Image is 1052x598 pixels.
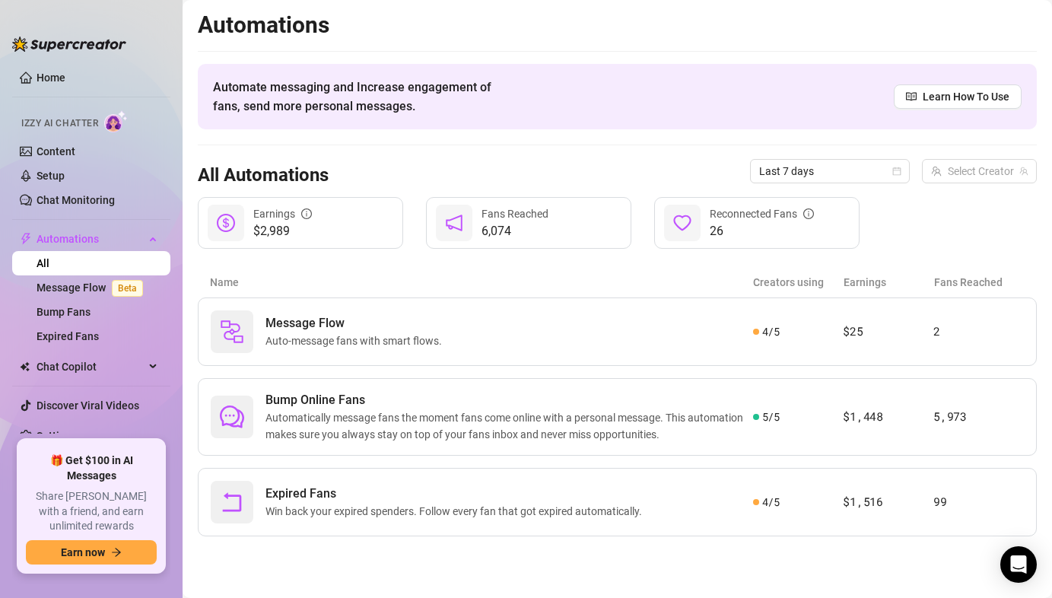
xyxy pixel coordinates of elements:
span: rollback [220,490,244,514]
span: Chat Copilot [37,355,145,379]
article: $25 [843,323,933,341]
span: notification [445,214,463,232]
a: Discover Viral Videos [37,399,139,412]
a: Content [37,145,75,157]
a: Expired Fans [37,330,99,342]
span: Automatically message fans the moment fans come online with a personal message. This automation m... [265,409,753,443]
img: svg%3e [220,320,244,344]
img: AI Chatter [104,110,128,132]
div: Reconnected Fans [710,205,814,222]
span: Expired Fans [265,485,648,503]
span: Bump Online Fans [265,391,753,409]
span: Win back your expired spenders. Follow every fan that got expired automatically. [265,503,648,520]
span: 6,074 [482,222,548,240]
span: Automations [37,227,145,251]
span: Beta [112,280,143,297]
h3: All Automations [198,164,329,188]
article: Earnings [844,274,934,291]
article: 99 [933,493,1024,511]
a: Message FlowBeta [37,282,149,294]
a: All [37,257,49,269]
span: Fans Reached [482,208,548,220]
span: read [906,91,917,102]
span: $2,989 [253,222,312,240]
h2: Automations [198,11,1037,40]
a: Bump Fans [37,306,91,318]
span: Message Flow [265,314,448,332]
span: 🎁 Get $100 in AI Messages [26,453,157,483]
button: Earn nowarrow-right [26,540,157,565]
span: 4 / 5 [762,323,780,340]
div: Earnings [253,205,312,222]
span: thunderbolt [20,233,32,245]
span: 4 / 5 [762,494,780,511]
img: Chat Copilot [20,361,30,372]
span: Share [PERSON_NAME] with a friend, and earn unlimited rewards [26,489,157,534]
a: Home [37,72,65,84]
article: 5,973 [933,408,1024,426]
span: dollar [217,214,235,232]
span: Izzy AI Chatter [21,116,98,131]
article: Name [210,274,753,291]
span: team [1019,167,1028,176]
article: $1,516 [843,493,933,511]
span: info-circle [301,208,312,219]
span: comment [220,405,244,429]
span: 26 [710,222,814,240]
span: arrow-right [111,547,122,558]
article: Creators using [753,274,844,291]
span: Learn How To Use [923,88,1009,105]
a: Setup [37,170,65,182]
article: 2 [933,323,1024,341]
span: info-circle [803,208,814,219]
span: heart [673,214,691,232]
span: Last 7 days [759,160,901,183]
article: $1,448 [843,408,933,426]
span: Automate messaging and Increase engagement of fans, send more personal messages. [213,78,506,116]
span: Earn now [61,546,105,558]
article: Fans Reached [934,274,1025,291]
img: logo-BBDzfeDw.svg [12,37,126,52]
span: calendar [892,167,901,176]
a: Chat Monitoring [37,194,115,206]
div: Open Intercom Messenger [1000,546,1037,583]
a: Settings [37,430,77,442]
span: 5 / 5 [762,409,780,425]
span: Auto-message fans with smart flows. [265,332,448,349]
a: Learn How To Use [894,84,1022,109]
